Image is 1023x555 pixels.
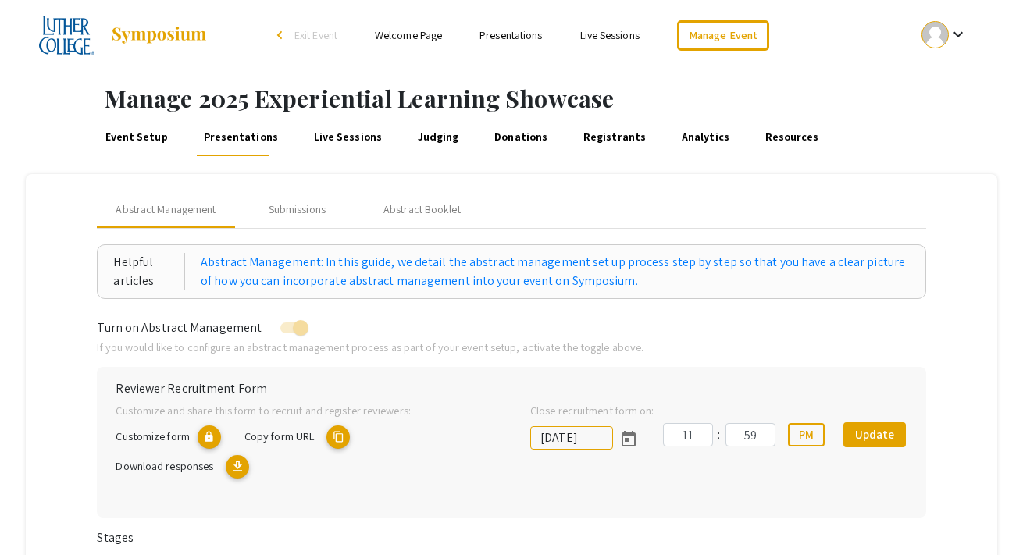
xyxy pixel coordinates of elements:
img: Symposium by ForagerOne [110,26,208,44]
img: 2025 Experiential Learning Showcase [39,16,94,55]
a: 2025 Experiential Learning Showcase [39,16,208,55]
div: Helpful articles [113,253,185,290]
h6: Stages [97,530,925,545]
h1: Manage 2025 Experiential Learning Showcase [105,84,1023,112]
button: Update [843,422,906,447]
p: Customize and share this form to recruit and register reviewers: [116,402,486,419]
a: Manage Event [677,20,769,51]
p: If you would like to configure an abstract management process as part of your event setup, activa... [97,339,925,356]
div: arrow_back_ios [277,30,287,40]
a: Resources [762,119,821,156]
div: Abstract Booklet [383,201,461,218]
span: Abstract Management [116,201,216,218]
a: Live Sessions [311,119,384,156]
button: Open calendar [613,422,644,454]
mat-icon: Expand account dropdown [949,25,968,44]
iframe: Chat [12,485,66,543]
span: Copy form URL [244,429,314,443]
span: Download responses [116,458,213,473]
mat-icon: lock [198,425,221,449]
div: : [713,425,725,444]
button: Expand account dropdown [905,17,984,52]
a: Event Setup [102,119,170,156]
mat-icon: Export responses [226,455,249,479]
a: Presentations [479,28,542,42]
div: Submissions [269,201,326,218]
mat-icon: copy URL [326,425,350,449]
a: Registrants [581,119,649,156]
h6: Reviewer Recruitment Form [116,381,907,396]
a: Donations [492,119,550,156]
a: Judging [415,119,462,156]
a: Abstract Management: In this guide, we detail the abstract management set up process step by step... [201,253,910,290]
a: Welcome Page [375,28,442,42]
input: Minutes [725,423,775,446]
span: Exit Event [294,28,337,42]
span: Customize form [116,429,189,443]
input: Hours [663,423,713,446]
button: PM [788,423,825,446]
a: Live Sessions [580,28,640,42]
a: Analytics [679,119,732,156]
span: Turn on Abstract Management [97,319,262,336]
label: Close recruitment form on: [530,402,654,419]
a: Presentations [201,119,280,156]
